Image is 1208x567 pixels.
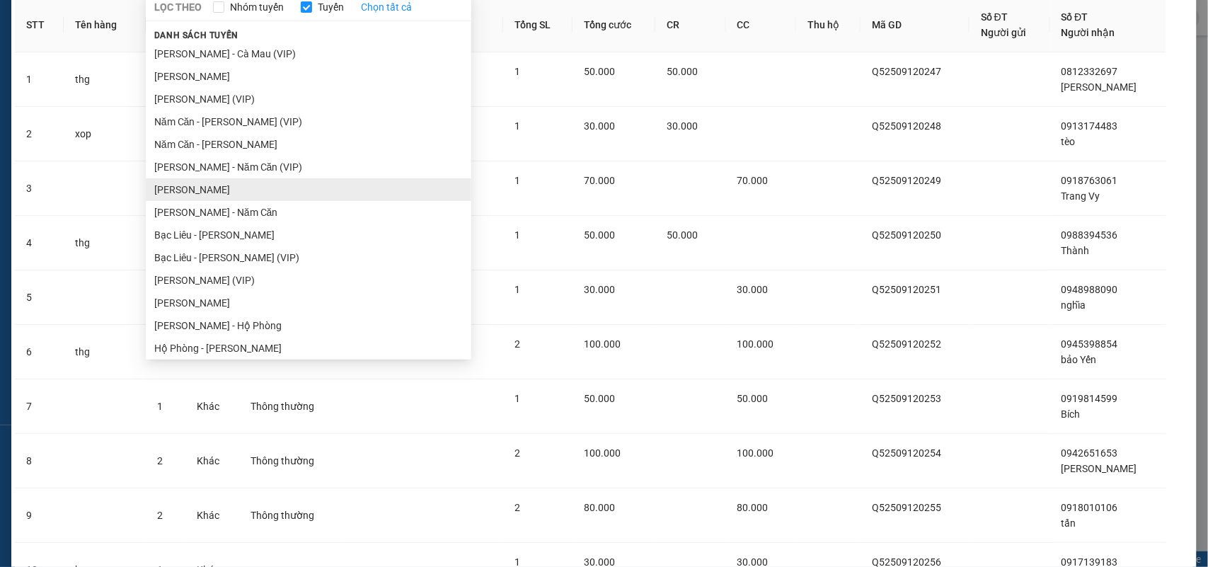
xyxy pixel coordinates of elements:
span: 80.000 [737,502,769,513]
span: 1 [514,66,520,77]
td: thg [64,52,146,107]
td: 5 [15,270,64,325]
span: bảo Yến [1062,354,1097,365]
span: Q52509120254 [872,447,941,459]
td: Thông thường [239,488,341,543]
td: 7 [15,379,64,434]
span: Người gửi [981,27,1026,38]
span: Số ĐT [981,11,1008,23]
span: 0918763061 [1062,175,1118,186]
span: Danh sách tuyến [146,29,247,42]
span: tấn [1062,517,1076,529]
span: 1 [157,401,163,412]
span: Người nhận [1062,27,1115,38]
span: Q52509120253 [872,393,941,404]
td: thg [64,216,146,270]
span: 1 [514,284,520,295]
span: 100.000 [737,338,774,350]
span: 50.000 [667,229,698,241]
span: Thành [1062,245,1090,256]
span: 100.000 [584,447,621,459]
td: Thông thường [239,379,341,434]
td: Khác [185,434,239,488]
span: 2 [157,510,163,521]
td: Thông thường [239,434,341,488]
span: 2 [157,455,163,466]
span: Q52509120249 [872,175,941,186]
td: 8 [15,434,64,488]
span: 50.000 [667,66,698,77]
span: 50.000 [584,66,615,77]
span: 2 [514,502,520,513]
span: 0812332697 [1062,66,1118,77]
span: 50.000 [584,393,615,404]
td: Khác [185,488,239,543]
span: 1 [514,120,520,132]
span: 0913174483 [1062,120,1118,132]
li: [PERSON_NAME] - Cà Mau (VIP) [146,42,471,65]
span: Q52509120252 [872,338,941,350]
td: Khác [185,379,239,434]
span: 0918010106 [1062,502,1118,513]
span: Số ĐT [1062,11,1088,23]
td: xop [64,107,146,161]
li: [PERSON_NAME] [146,178,471,201]
td: 4 [15,216,64,270]
span: [PERSON_NAME] [1062,463,1137,474]
li: Năm Căn - [PERSON_NAME] (VIP) [146,110,471,133]
span: 50.000 [737,393,769,404]
span: 0945398854 [1062,338,1118,350]
span: 80.000 [584,502,615,513]
td: 6 [15,325,64,379]
li: [PERSON_NAME] (VIP) [146,88,471,110]
li: [PERSON_NAME] (VIP) [146,269,471,292]
span: 50.000 [584,229,615,241]
span: Q52509120248 [872,120,941,132]
td: 3 [15,161,64,216]
span: 2 [514,447,520,459]
li: [PERSON_NAME] - Năm Căn [146,201,471,224]
span: Trang Vy [1062,190,1100,202]
td: 2 [15,107,64,161]
span: Q52509120251 [872,284,941,295]
td: 1 [15,52,64,107]
span: 0948988090 [1062,284,1118,295]
span: 2 [514,338,520,350]
td: 9 [15,488,64,543]
span: 0919814599 [1062,393,1118,404]
li: Bạc Liêu - [PERSON_NAME] [146,224,471,246]
span: 1 [514,393,520,404]
span: 70.000 [584,175,615,186]
span: Q52509120255 [872,502,941,513]
li: [PERSON_NAME] [146,65,471,88]
span: tèo [1062,136,1076,147]
span: 1 [514,229,520,241]
span: 0988394536 [1062,229,1118,241]
li: Bạc Liêu - [PERSON_NAME] (VIP) [146,246,471,269]
span: 1 [514,175,520,186]
span: Q52509120250 [872,229,941,241]
span: 30.000 [584,284,615,295]
span: 30.000 [584,120,615,132]
span: nghĩa [1062,299,1086,311]
span: 100.000 [584,338,621,350]
span: 0942651653 [1062,447,1118,459]
li: [PERSON_NAME] - Năm Căn (VIP) [146,156,471,178]
li: [PERSON_NAME] - Hộ Phòng [146,314,471,337]
span: 100.000 [737,447,774,459]
li: Hộ Phòng - [PERSON_NAME] [146,337,471,360]
li: Năm Căn - [PERSON_NAME] [146,133,471,156]
span: 70.000 [737,175,769,186]
td: thg [64,325,146,379]
span: [PERSON_NAME] [1062,81,1137,93]
li: [PERSON_NAME] [146,292,471,314]
span: Q52509120247 [872,66,941,77]
span: Bích [1062,408,1081,420]
span: 30.000 [667,120,698,132]
span: 30.000 [737,284,769,295]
